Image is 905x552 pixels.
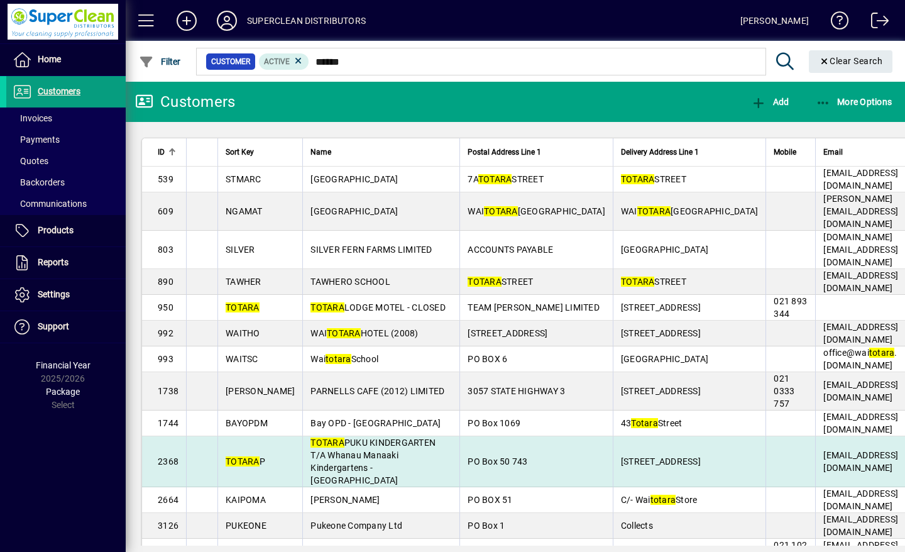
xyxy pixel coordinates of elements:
span: 803 [158,245,173,255]
em: TOTARA [226,302,260,312]
span: PUKEONE [226,521,266,531]
span: [EMAIL_ADDRESS][DOMAIN_NAME] [823,322,898,345]
span: Mobile [774,145,796,159]
span: Communications [13,199,87,209]
span: [EMAIL_ADDRESS][DOMAIN_NAME] [823,489,898,511]
span: STREET [621,174,686,184]
span: [STREET_ADDRESS] [468,328,547,338]
div: Customers [135,92,235,112]
em: TOTARA [621,277,655,287]
span: [EMAIL_ADDRESS][DOMAIN_NAME] [823,514,898,537]
span: Home [38,54,61,64]
span: [GEOGRAPHIC_DATA] [310,174,398,184]
a: Knowledge Base [821,3,849,43]
span: Postal Address Line 1 [468,145,541,159]
span: 950 [158,302,173,312]
span: PO Box 1069 [468,418,520,428]
span: Name [310,145,331,159]
span: Invoices [13,113,52,123]
span: 7A STREET [468,174,544,184]
span: Clear Search [819,56,883,66]
span: Reports [38,257,69,267]
span: PO Box 1 [468,521,505,531]
a: Home [6,44,126,75]
button: Add [167,9,207,32]
em: TOTARA [310,302,344,312]
em: TOTARA [468,277,502,287]
span: Email [823,145,843,159]
span: office@wai .[DOMAIN_NAME] [823,348,897,370]
button: Filter [136,50,184,73]
span: Package [46,387,80,397]
em: TOTARA [310,438,344,448]
span: KAIPOMA [226,495,266,505]
span: [STREET_ADDRESS] [621,302,701,312]
span: STREET [621,277,686,287]
span: Backorders [13,177,65,187]
em: TOTARA [484,206,518,216]
span: [STREET_ADDRESS] [621,386,701,396]
span: STMARC [226,174,261,184]
em: totara [869,348,895,358]
span: Bay OPD - [GEOGRAPHIC_DATA] [310,418,441,428]
span: Settings [38,289,70,299]
em: TOTARA [478,174,512,184]
span: BAYOPDM [226,418,268,428]
span: [PERSON_NAME][EMAIL_ADDRESS][DOMAIN_NAME] [823,194,898,229]
a: Support [6,311,126,343]
span: Add [751,97,789,107]
em: Totara [631,418,658,428]
span: ID [158,145,165,159]
span: TAWHERO SCHOOL [310,277,390,287]
a: Payments [6,129,126,150]
span: SILVER [226,245,255,255]
span: WAITHO [226,328,260,338]
span: Customers [38,86,80,96]
div: Email [823,145,898,159]
span: 021 893 344 [774,296,807,319]
span: Pukeone Company Ltd [310,521,402,531]
span: 3126 [158,521,178,531]
a: Quotes [6,150,126,172]
span: Quotes [13,156,48,166]
a: Logout [862,3,889,43]
a: Products [6,215,126,246]
span: [STREET_ADDRESS] [621,456,701,466]
button: More Options [813,91,896,113]
button: Clear [809,50,893,73]
span: [PERSON_NAME] [310,495,380,505]
a: Settings [6,279,126,311]
span: Active [264,57,290,66]
span: [GEOGRAPHIC_DATA] [621,354,708,364]
em: TOTARA [226,456,260,466]
div: [PERSON_NAME] [740,11,809,31]
em: TOTARA [621,174,655,184]
mat-chip: Activation Status: Active [259,53,309,70]
span: SILVER FERN FARMS LIMITED [310,245,432,255]
span: STREET [468,277,533,287]
span: [GEOGRAPHIC_DATA] [621,245,708,255]
span: NGAMAT [226,206,263,216]
span: Delivery Address Line 1 [621,145,699,159]
span: PO Box 50 743 [468,456,527,466]
div: Mobile [774,145,808,159]
span: WAI HOTEL (2008) [310,328,418,338]
span: Sort Key [226,145,254,159]
span: 609 [158,206,173,216]
span: 539 [158,174,173,184]
span: PUKU KINDERGARTEN T/A Whanau Manaaki Kindergartens - [GEOGRAPHIC_DATA] [310,438,436,485]
a: Communications [6,193,126,214]
div: ID [158,145,178,159]
span: Filter [139,57,181,67]
span: [EMAIL_ADDRESS][DOMAIN_NAME] [823,450,898,473]
span: 021 0333 757 [774,373,794,409]
span: [DOMAIN_NAME][EMAIL_ADDRESS][DOMAIN_NAME] [823,232,898,267]
span: Payments [13,135,60,145]
span: More Options [816,97,892,107]
span: 2664 [158,495,178,505]
div: Name [310,145,452,159]
span: PO BOX 6 [468,354,507,364]
span: Customer [211,55,250,68]
button: Profile [207,9,247,32]
a: Reports [6,247,126,279]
